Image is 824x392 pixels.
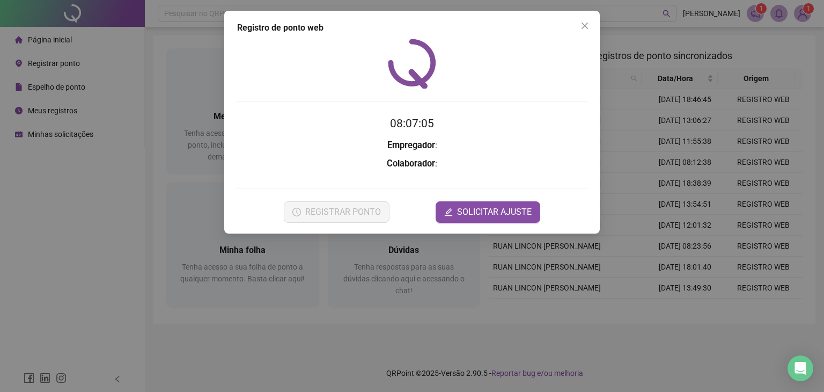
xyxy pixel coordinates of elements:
span: close [580,21,589,30]
h3: : [237,139,587,153]
button: Close [576,17,593,34]
img: QRPoint [388,39,436,89]
time: 08:07:05 [390,117,434,130]
strong: Empregador [387,140,435,150]
button: editSOLICITAR AJUSTE [436,201,540,223]
div: Registro de ponto web [237,21,587,34]
span: SOLICITAR AJUSTE [457,206,532,219]
strong: Colaborador [387,158,435,169]
div: Open Intercom Messenger [788,355,813,381]
span: edit [444,208,453,216]
button: REGISTRAR PONTO [284,201,389,223]
h3: : [237,157,587,171]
